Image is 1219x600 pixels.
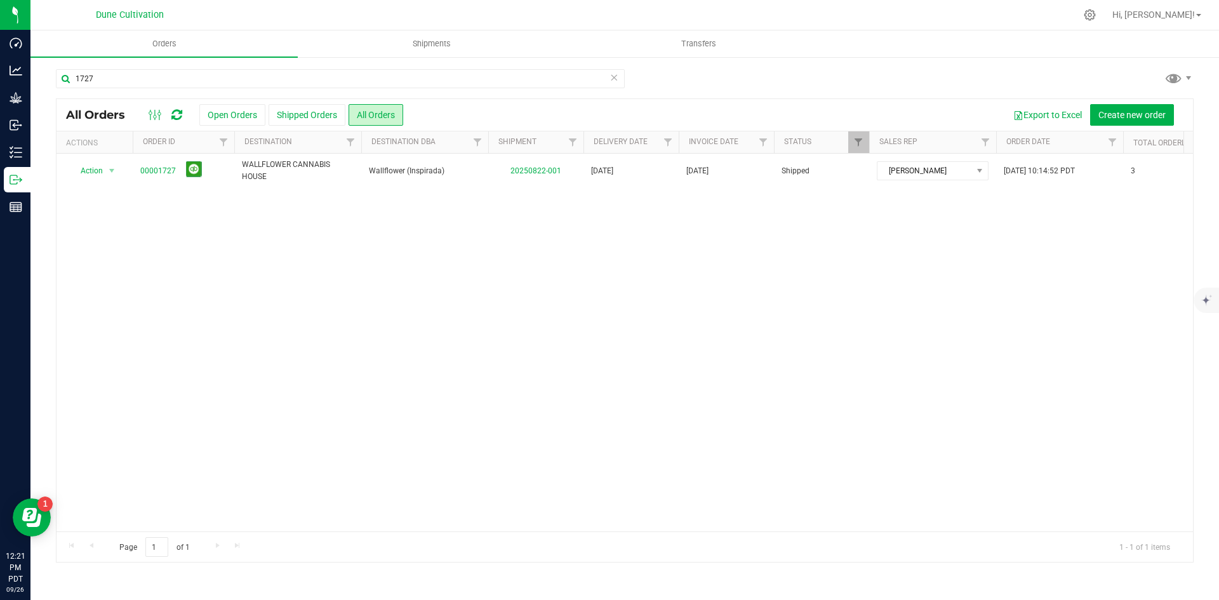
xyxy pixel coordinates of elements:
[242,159,354,183] span: WALLFLOWER CANNABIS HOUSE
[396,38,468,50] span: Shipments
[1112,10,1195,20] span: Hi, [PERSON_NAME]!
[298,30,565,57] a: Shipments
[658,131,679,153] a: Filter
[686,165,709,177] span: [DATE]
[66,108,138,122] span: All Orders
[109,537,200,557] span: Page of 1
[340,131,361,153] a: Filter
[6,550,25,585] p: 12:21 PM PDT
[591,165,613,177] span: [DATE]
[975,131,996,153] a: Filter
[1102,131,1123,153] a: Filter
[13,498,51,537] iframe: Resource center
[145,537,168,557] input: 1
[498,137,536,146] a: Shipment
[10,64,22,77] inline-svg: Analytics
[1131,165,1135,177] span: 3
[244,137,292,146] a: Destination
[199,104,265,126] button: Open Orders
[784,137,811,146] a: Status
[37,497,53,512] iframe: Resource center unread badge
[1082,9,1098,21] div: Manage settings
[594,137,648,146] a: Delivery Date
[1005,104,1090,126] button: Export to Excel
[1098,110,1166,120] span: Create new order
[10,91,22,104] inline-svg: Grow
[10,173,22,186] inline-svg: Outbound
[753,131,774,153] a: Filter
[1004,165,1075,177] span: [DATE] 10:14:52 PDT
[609,69,618,86] span: Clear
[56,69,625,88] input: Search Order ID, Destination, Customer PO...
[66,138,128,147] div: Actions
[143,137,175,146] a: Order ID
[369,165,481,177] span: Wallflower (Inspirada)
[69,162,103,180] span: Action
[371,137,436,146] a: Destination DBA
[135,38,194,50] span: Orders
[213,131,234,153] a: Filter
[104,162,120,180] span: select
[467,131,488,153] a: Filter
[6,585,25,594] p: 09/26
[563,131,583,153] a: Filter
[879,137,917,146] a: Sales Rep
[689,137,738,146] a: Invoice Date
[565,30,832,57] a: Transfers
[10,201,22,213] inline-svg: Reports
[269,104,345,126] button: Shipped Orders
[510,166,561,175] a: 20250822-001
[10,37,22,50] inline-svg: Dashboard
[848,131,869,153] a: Filter
[1133,138,1202,147] a: Total Orderlines
[1006,137,1050,146] a: Order Date
[664,38,733,50] span: Transfers
[1109,537,1180,556] span: 1 - 1 of 1 items
[349,104,403,126] button: All Orders
[877,162,972,180] span: [PERSON_NAME]
[140,165,176,177] a: 00001727
[782,165,862,177] span: Shipped
[30,30,298,57] a: Orders
[10,146,22,159] inline-svg: Inventory
[96,10,164,20] span: Dune Cultivation
[1090,104,1174,126] button: Create new order
[10,119,22,131] inline-svg: Inbound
